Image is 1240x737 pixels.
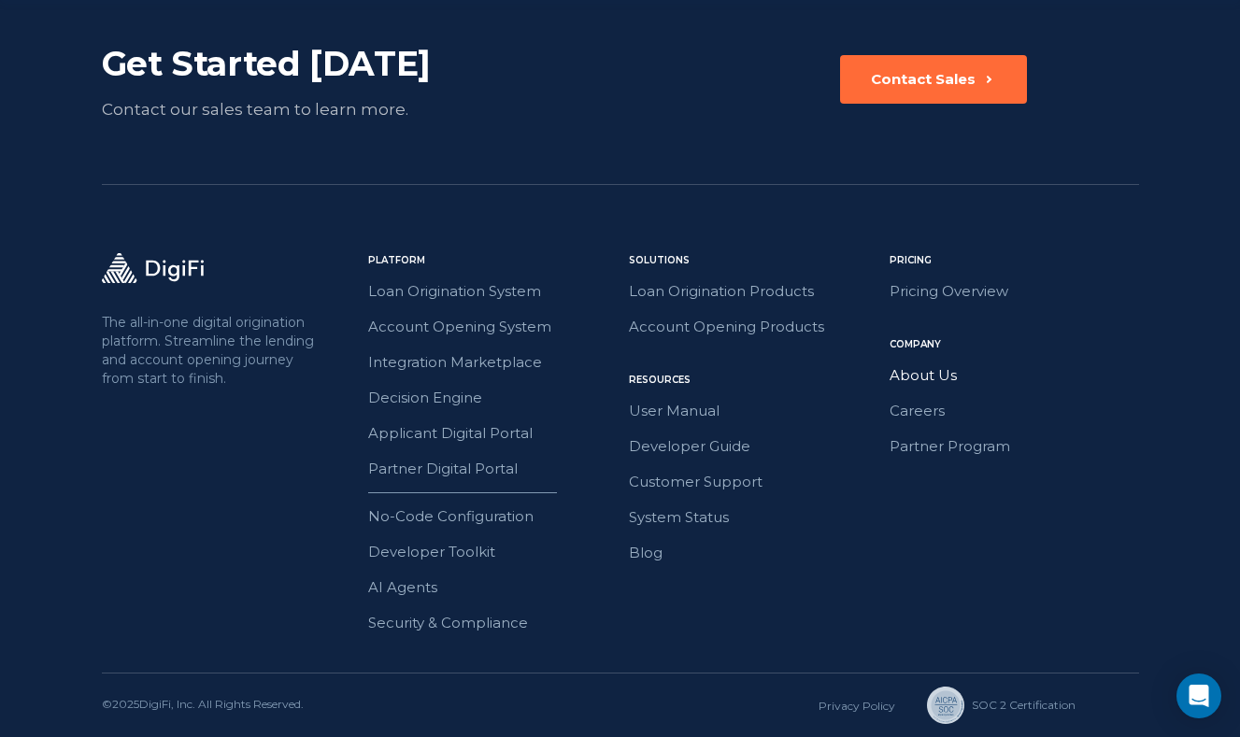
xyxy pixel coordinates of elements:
a: Pricing Overview [890,279,1139,304]
a: Account Opening Products [629,315,878,339]
a: Loan Origination System [368,279,618,304]
p: The all-in-one digital origination platform. Streamline the lending and account opening journey f... [102,313,319,388]
a: About Us [890,363,1139,388]
a: Careers [890,399,1139,423]
a: Customer Support [629,470,878,494]
a: Developer Guide [629,434,878,459]
div: Open Intercom Messenger [1176,673,1221,718]
div: SOC 2 Сertification [972,697,1076,714]
a: No-Code Configuration [368,504,618,529]
a: Security & Compliance [368,611,618,635]
div: © 2025 DigiFi, Inc. All Rights Reserved. [102,696,304,715]
a: Blog [629,541,878,565]
div: Company [890,337,1139,352]
a: Contact Sales [840,55,1027,122]
a: AI Agents [368,575,618,600]
a: Loan Origination Products [629,279,878,304]
a: SOC 2 Сertification [927,687,1051,724]
div: Resources [629,373,878,388]
a: User Manual [629,399,878,423]
div: Pricing [890,253,1139,268]
a: Applicant Digital Portal [368,421,618,446]
div: Solutions [629,253,878,268]
a: Privacy Policy [819,699,895,713]
div: Platform [368,253,618,268]
div: Contact Sales [871,70,976,89]
div: Get Started [DATE] [102,42,518,85]
a: Partner Program [890,434,1139,459]
a: Decision Engine [368,386,618,410]
a: Partner Digital Portal [368,457,618,481]
a: Account Opening System [368,315,618,339]
button: Contact Sales [840,55,1027,104]
a: Integration Marketplace [368,350,618,375]
a: Developer Toolkit [368,540,618,564]
div: Contact our sales team to learn more. [102,96,518,122]
a: System Status [629,505,878,530]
